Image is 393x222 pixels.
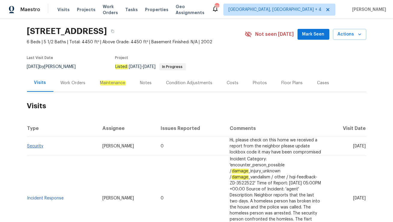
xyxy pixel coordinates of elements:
h2: Visits [27,92,366,120]
div: Photos [253,80,267,86]
span: Mark Seen [302,31,325,38]
span: Work Orders [103,4,118,16]
span: [PERSON_NAME] [102,196,134,200]
em: Maintenance [100,81,126,85]
span: [DATE] [143,65,156,69]
div: Costs [227,80,239,86]
button: Copy Address [107,26,118,37]
span: 6 Beds | 5 1/2 Baths | Total: 4450 ft² | Above Grade: 4450 ft² | Basement Finished: N/A | 2002 [27,39,245,45]
span: Geo Assignments [176,4,204,16]
th: Type [27,120,98,137]
div: by [PERSON_NAME] [27,63,83,70]
em: damage [231,169,249,174]
div: Visits [34,80,46,86]
div: Notes [140,80,152,86]
span: [DATE] [129,65,142,69]
span: Last Visit Date [27,56,53,60]
div: Floor Plans [282,80,303,86]
span: - [129,65,156,69]
span: [DATE] [27,65,40,69]
span: Hi, please check on this home we received a report from the neighbor please update lockbox code i... [230,138,321,154]
span: Maestro [20,7,40,13]
th: Assignee [98,120,156,137]
span: [DATE] [353,144,366,148]
button: Actions [333,29,366,40]
span: Not seen [DATE] [255,31,294,37]
span: 0 [161,196,164,200]
span: [GEOGRAPHIC_DATA], [GEOGRAPHIC_DATA] + 4 [228,7,322,13]
span: Project [115,56,128,60]
button: Mark Seen [298,29,329,40]
span: Tasks [125,8,138,12]
div: Work Orders [61,80,86,86]
span: [PERSON_NAME] [350,7,386,13]
h2: [STREET_ADDRESS] [27,28,107,34]
span: Actions [338,31,361,38]
span: Properties [145,7,168,13]
span: [PERSON_NAME] [102,144,134,148]
span: [DATE] [353,196,366,200]
th: Comments [225,120,327,137]
em: Listed [115,64,128,69]
div: Cases [317,80,329,86]
span: 0 [161,144,164,148]
th: Visit Date [327,120,366,137]
span: Projects [77,7,95,13]
div: 193 [215,4,219,10]
a: Incident Response [27,196,64,200]
th: Issues Reported [156,120,225,137]
a: Security [27,144,44,148]
div: Condition Adjustments [166,80,213,86]
span: In Progress [160,65,185,69]
span: Visits [57,7,70,13]
em: damage [231,175,249,180]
